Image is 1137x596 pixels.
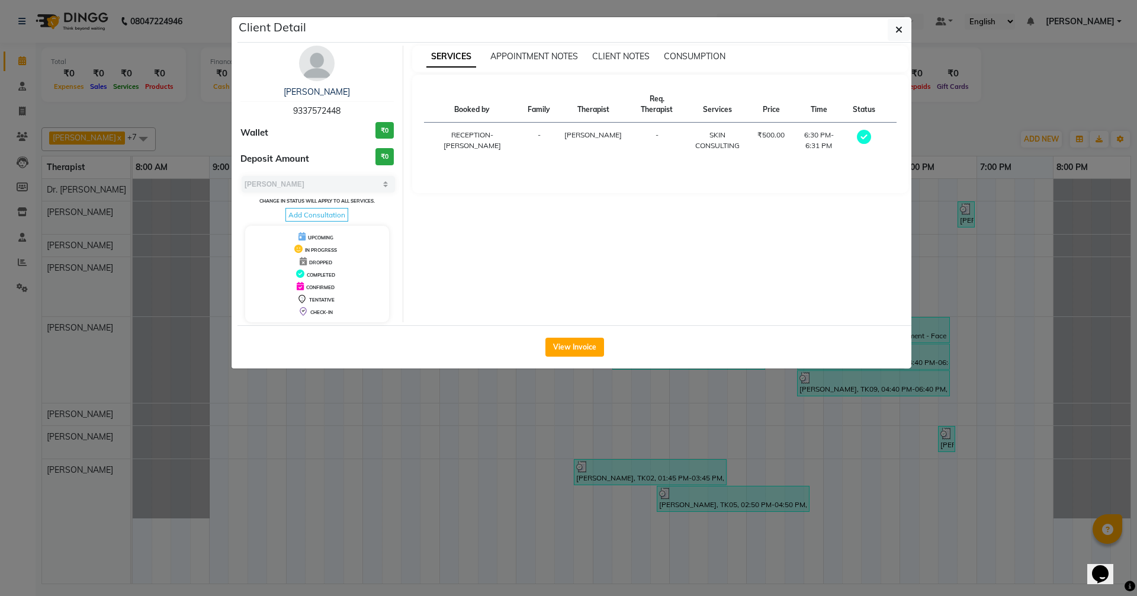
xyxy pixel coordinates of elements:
[792,86,846,123] th: Time
[308,235,333,241] span: UPCOMING
[757,130,785,140] div: ₹500.00
[309,297,335,303] span: TENTATIVE
[685,86,750,123] th: Services
[284,86,350,97] a: [PERSON_NAME]
[375,148,394,165] h3: ₹0
[240,152,309,166] span: Deposit Amount
[846,86,882,123] th: Status
[629,123,685,159] td: -
[293,105,341,116] span: 9337572448
[285,208,348,222] span: Add Consultation
[239,18,306,36] h5: Client Detail
[299,46,335,81] img: avatar
[240,126,268,140] span: Wallet
[521,123,557,159] td: -
[792,123,846,159] td: 6:30 PM-6:31 PM
[426,46,476,68] span: SERVICES
[305,247,337,253] span: IN PROGRESS
[664,51,725,62] span: CONSUMPTION
[521,86,557,123] th: Family
[424,86,521,123] th: Booked by
[545,338,604,357] button: View Invoice
[592,51,650,62] span: CLIENT NOTES
[564,130,622,139] span: [PERSON_NAME]
[1087,549,1125,584] iframe: chat widget
[259,198,375,204] small: Change in status will apply to all services.
[309,259,332,265] span: DROPPED
[306,284,335,290] span: CONFIRMED
[310,309,333,315] span: CHECK-IN
[557,86,629,123] th: Therapist
[692,130,743,151] div: SKIN CONSULTING
[375,122,394,139] h3: ₹0
[424,123,521,159] td: RECEPTION- [PERSON_NAME]
[490,51,578,62] span: APPOINTMENT NOTES
[629,86,685,123] th: Req. Therapist
[750,86,792,123] th: Price
[307,272,335,278] span: COMPLETED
